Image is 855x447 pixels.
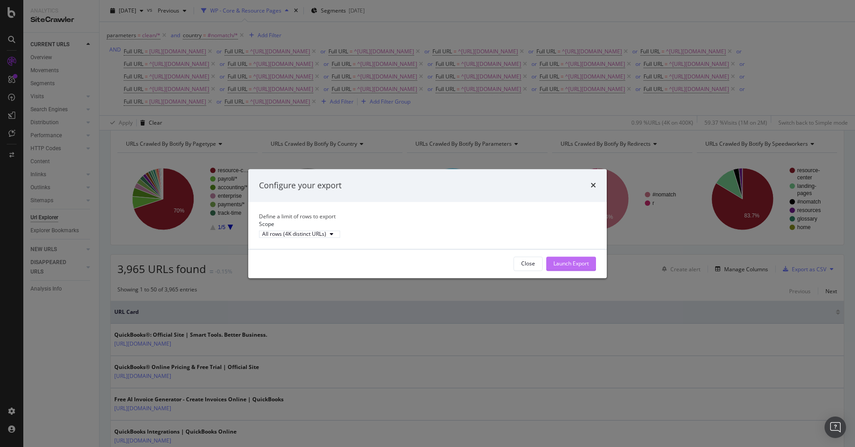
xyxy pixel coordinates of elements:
div: times [591,180,596,191]
div: Close [521,260,535,267]
div: Launch Export [553,260,589,267]
button: Close [514,256,543,271]
div: modal [248,169,607,278]
div: All rows (4K distinct URLs) [262,232,326,237]
div: Open Intercom Messenger [825,417,846,438]
button: All rows (4K distinct URLs) [259,231,340,238]
button: Launch Export [546,256,596,271]
label: Scope [259,221,274,228]
div: Configure your export [259,180,341,191]
div: Define a limit of rows to export [259,213,596,221]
